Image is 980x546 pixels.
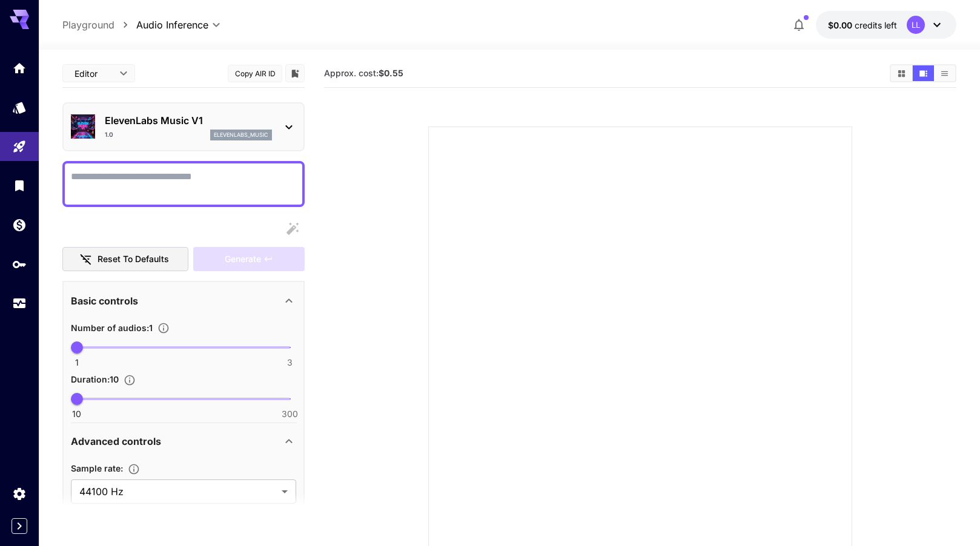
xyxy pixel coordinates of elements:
b: $0.55 [379,68,403,78]
p: elevenlabs_music [214,131,268,139]
span: Editor [74,67,112,80]
p: Advanced controls [71,434,161,449]
span: credits left [855,20,897,30]
button: Show media in video view [913,65,934,81]
span: Sample rate : [71,463,123,473]
span: Number of audios : 1 [71,323,153,333]
span: 10 [72,408,81,420]
div: Playground [12,139,27,154]
div: Home [12,61,27,76]
div: $0.00 [828,19,897,31]
p: ElevenLabs Music V1 [105,113,272,128]
div: Advanced controls [71,427,296,456]
nav: breadcrumb [62,18,136,32]
button: Reset to defaults [62,247,188,272]
button: Specify how many audios to generate in a single request. Each audio generation will be charged se... [153,322,174,334]
div: LL [907,16,925,34]
button: Specify the duration of each audio in seconds. [119,374,141,386]
button: Add to library [290,66,300,81]
span: Approx. cost: [324,68,403,78]
button: Show media in list view [934,65,955,81]
a: Playground [62,18,114,32]
div: Settings [12,486,27,501]
button: $0.00LL [816,11,956,39]
p: Basic controls [71,294,138,308]
div: Wallet [12,217,27,232]
div: Basic controls [71,286,296,315]
button: Copy AIR ID [228,65,282,82]
span: 44100 Hz [79,484,277,499]
div: ElevenLabs Music V11.0elevenlabs_music [71,108,296,145]
span: 300 [282,408,298,420]
div: Library [12,178,27,193]
div: Usage [12,296,27,311]
span: Audio Inference [136,18,208,32]
span: $0.00 [828,20,855,30]
button: The sample rate of the generated audio in Hz (samples per second). Higher sample rates capture mo... [123,463,145,475]
p: 1.0 [105,130,113,139]
span: Duration : 10 [71,374,119,384]
button: Show media in grid view [891,65,912,81]
div: Show media in grid viewShow media in video viewShow media in list view [890,64,956,82]
div: Models [12,100,27,115]
button: Expand sidebar [12,518,27,534]
div: API Keys [12,257,27,272]
span: 1 [75,357,79,369]
span: 3 [287,357,293,369]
